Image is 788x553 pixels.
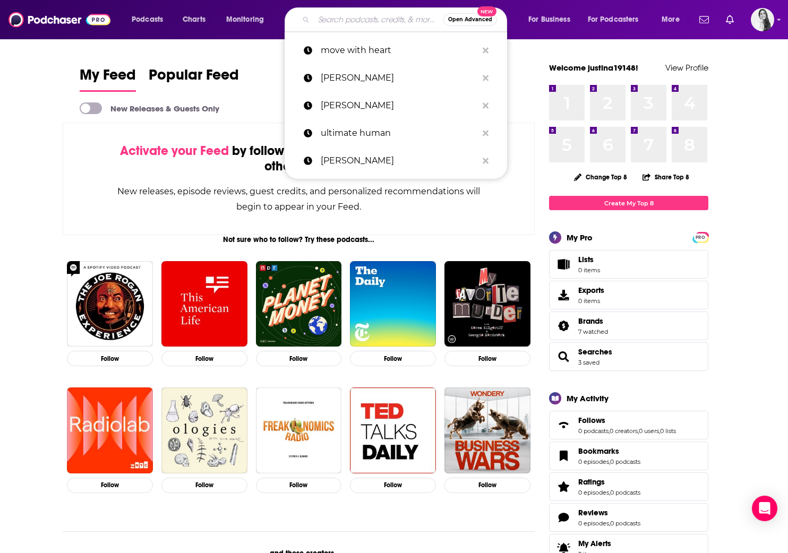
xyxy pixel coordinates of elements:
span: Popular Feed [149,66,239,90]
a: 0 podcasts [578,427,609,435]
a: Reviews [553,510,574,525]
a: 0 episodes [578,458,609,465]
a: My Feed [80,66,136,92]
img: User Profile [751,8,774,31]
span: Reviews [578,508,608,517]
button: Change Top 8 [568,170,633,184]
a: Searches [553,349,574,364]
p: ultimate human [321,119,477,147]
a: move with heart [285,37,507,64]
a: Planet Money [256,261,342,347]
a: Lists [549,250,708,279]
a: View Profile [665,63,708,73]
span: 0 items [578,266,600,274]
img: Business Wars [444,387,530,473]
img: TED Talks Daily [350,387,436,473]
a: [PERSON_NAME] [285,92,507,119]
img: This American Life [161,261,247,347]
p: jay shetty [321,92,477,119]
span: , [638,427,639,435]
a: Bookmarks [578,446,640,456]
span: Ratings [578,477,605,487]
span: Bookmarks [578,446,619,456]
a: Searches [578,347,612,357]
div: My Pro [567,232,593,243]
span: Follows [549,411,708,439]
a: Reviews [578,508,640,517]
a: Ratings [553,479,574,494]
div: My Activity [567,393,609,403]
a: Follows [578,416,676,425]
span: Podcasts [132,12,163,27]
button: open menu [581,11,654,28]
span: For Podcasters [588,12,639,27]
span: Brands [578,316,603,326]
a: 0 creators [610,427,638,435]
img: The Joe Rogan Experience [67,261,153,347]
button: Follow [256,351,342,366]
a: Radiolab [67,387,153,473]
span: , [609,458,610,465]
span: My Feed [80,66,136,90]
a: Show notifications dropdown [722,11,738,29]
span: , [609,520,610,527]
a: [PERSON_NAME] [285,64,507,92]
a: Popular Feed [149,66,239,92]
span: Logged in as justina19148 [751,8,774,31]
a: Ologies with Alie Ward [161,387,247,473]
span: Exports [553,288,574,303]
a: ultimate human [285,119,507,147]
a: Brands [578,316,608,326]
span: Follows [578,416,605,425]
span: Exports [578,286,604,295]
span: More [662,12,680,27]
a: Follows [553,418,574,433]
a: New Releases & Guests Only [80,102,219,114]
span: Lists [578,255,594,264]
span: Open Advanced [448,17,492,22]
a: [PERSON_NAME] [285,147,507,175]
div: by following Podcasts, Creators, Lists, and other Users! [116,143,481,174]
span: Ratings [549,472,708,501]
a: 0 podcasts [610,458,640,465]
span: Reviews [549,503,708,532]
span: Searches [549,342,708,371]
span: , [659,427,660,435]
a: 0 podcasts [610,520,640,527]
a: Brands [553,318,574,333]
a: PRO [694,233,707,241]
a: Show notifications dropdown [695,11,713,29]
button: Follow [350,351,436,366]
button: Open AdvancedNew [443,13,497,26]
span: Lists [578,255,600,264]
span: Charts [183,12,205,27]
a: 0 episodes [578,520,609,527]
div: Open Intercom Messenger [752,496,777,521]
a: Create My Top 8 [549,196,708,210]
span: For Business [528,12,570,27]
a: Bookmarks [553,448,574,463]
button: Follow [67,478,153,493]
button: Follow [350,478,436,493]
img: Freakonomics Radio [256,387,342,473]
button: Follow [444,351,530,366]
a: Exports [549,281,708,309]
a: The Daily [350,261,436,347]
span: Monitoring [226,12,264,27]
button: Follow [256,478,342,493]
span: Lists [553,257,574,272]
img: Podchaser - Follow, Share and Rate Podcasts [8,10,110,30]
a: 0 users [639,427,659,435]
a: 3 saved [578,359,599,366]
button: Share Top 8 [642,167,690,187]
a: My Favorite Murder with Karen Kilgariff and Georgia Hardstark [444,261,530,347]
button: Follow [161,478,247,493]
a: Welcome justina19148! [549,63,638,73]
button: Follow [161,351,247,366]
button: open menu [521,11,584,28]
button: open menu [124,11,177,28]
